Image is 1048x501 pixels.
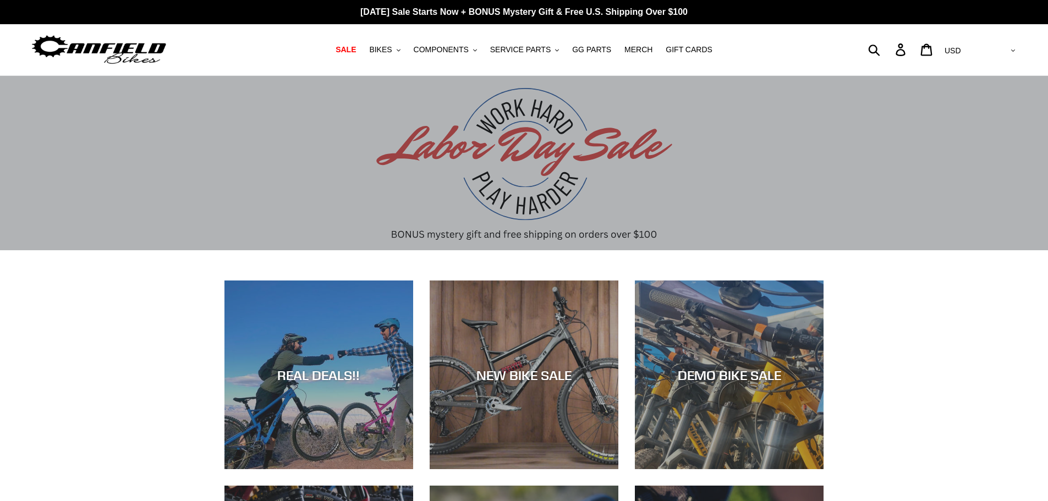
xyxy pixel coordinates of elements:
[490,45,551,54] span: SERVICE PARTS
[430,367,618,383] div: NEW BIKE SALE
[874,37,902,62] input: Search
[414,45,469,54] span: COMPONENTS
[336,45,356,54] span: SALE
[485,42,564,57] button: SERVICE PARTS
[624,45,652,54] span: MERCH
[408,42,482,57] button: COMPONENTS
[572,45,611,54] span: GG PARTS
[635,280,824,469] a: DEMO BIKE SALE
[30,32,168,67] img: Canfield Bikes
[224,367,413,383] div: REAL DEALS!!
[635,367,824,383] div: DEMO BIKE SALE
[660,42,718,57] a: GIFT CARDS
[567,42,617,57] a: GG PARTS
[330,42,361,57] a: SALE
[369,45,392,54] span: BIKES
[666,45,712,54] span: GIFT CARDS
[619,42,658,57] a: MERCH
[364,42,405,57] button: BIKES
[224,280,413,469] a: REAL DEALS!!
[430,280,618,469] a: NEW BIKE SALE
